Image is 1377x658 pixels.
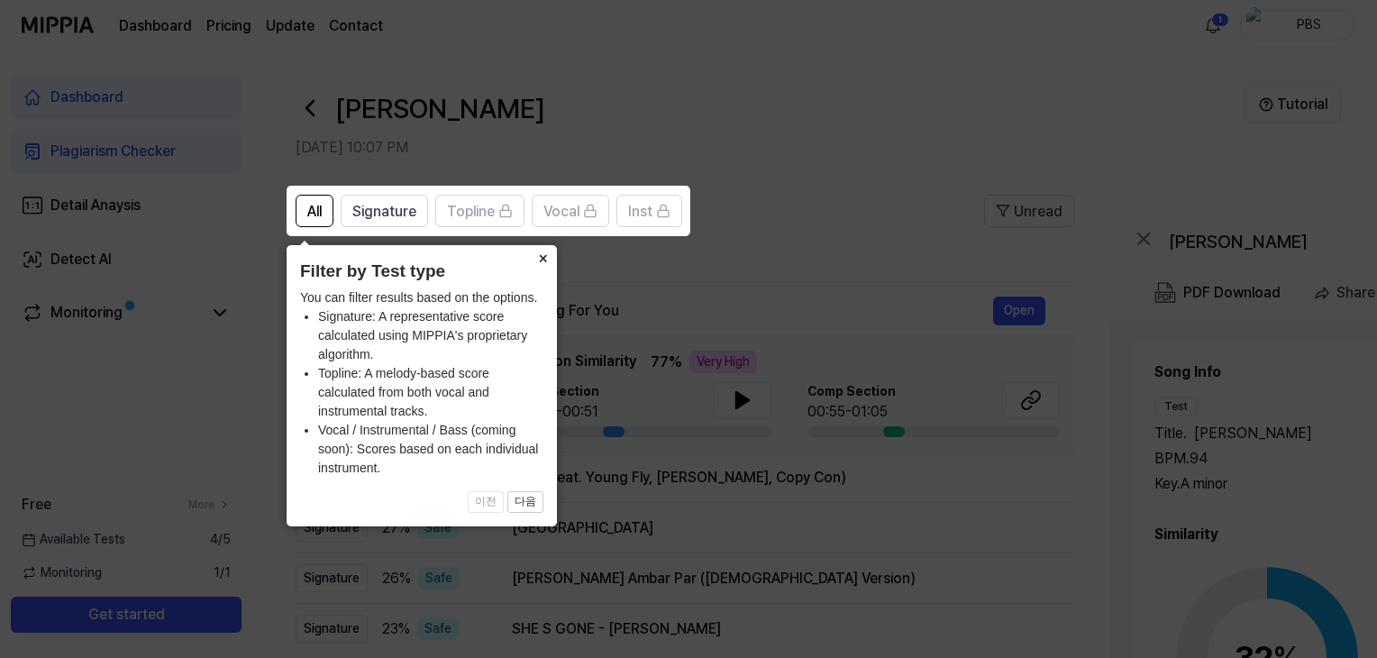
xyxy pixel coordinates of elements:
button: 다음 [507,491,543,513]
button: All [296,195,333,227]
span: All [307,201,322,223]
span: Vocal [543,201,579,223]
button: Close [528,245,557,270]
button: Inst [616,195,682,227]
button: Topline [435,195,524,227]
span: Topline [447,201,495,223]
button: Vocal [532,195,609,227]
div: You can filter results based on the options. [300,288,543,478]
button: Signature [341,195,428,227]
span: Inst [628,201,652,223]
li: Vocal / Instrumental / Bass (coming soon): Scores based on each individual instrument. [318,421,543,478]
header: Filter by Test type [300,259,543,285]
li: Signature: A representative score calculated using MIPPIA's proprietary algorithm. [318,307,543,364]
li: Topline: A melody-based score calculated from both vocal and instrumental tracks. [318,364,543,421]
span: Signature [352,201,416,223]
